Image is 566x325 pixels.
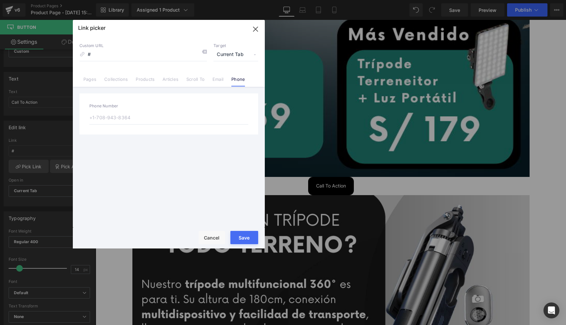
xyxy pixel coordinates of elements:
label: Phone Number [89,103,248,111]
button: Cancel [199,231,225,244]
div: Open Intercom Messenger [543,302,559,318]
input: +1-708-943-8364 [89,111,248,125]
a: Call To Action [212,157,258,175]
span: Current Tab [213,48,258,61]
button: Save [230,231,258,244]
a: Email [212,77,223,86]
a: Articles [163,77,178,86]
span: Call To Action [220,162,250,170]
a: Products [136,77,155,86]
p: Target [213,43,258,48]
a: Phone [231,77,245,86]
a: Pages [83,77,96,86]
a: Collections [104,77,128,86]
input: https://gempages.net [79,48,207,61]
p: Link picker [78,25,106,31]
p: Custom URL [79,43,207,48]
a: Scroll To [186,77,205,86]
